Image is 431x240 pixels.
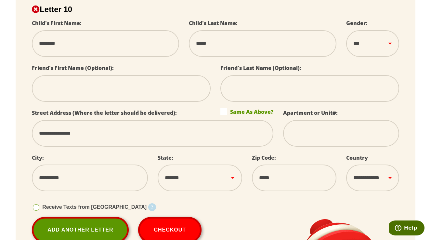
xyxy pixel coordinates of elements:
[32,5,399,14] h2: Letter 10
[189,20,238,27] label: Child's Last Name:
[32,64,114,72] label: Friend's First Name (Optional):
[346,20,368,27] label: Gender:
[32,154,44,161] label: City:
[42,204,147,210] span: Receive Texts from [GEOGRAPHIC_DATA]
[389,220,424,237] iframe: Opens a widget where you can find more information
[283,109,338,116] label: Apartment or Unit#:
[32,20,82,27] label: Child's First Name:
[220,108,273,115] label: Same As Above?
[252,154,276,161] label: Zip Code:
[158,154,173,161] label: State:
[346,154,368,161] label: Country
[32,109,177,116] label: Street Address (Where the letter should be delivered):
[220,64,301,72] label: Friend's Last Name (Optional):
